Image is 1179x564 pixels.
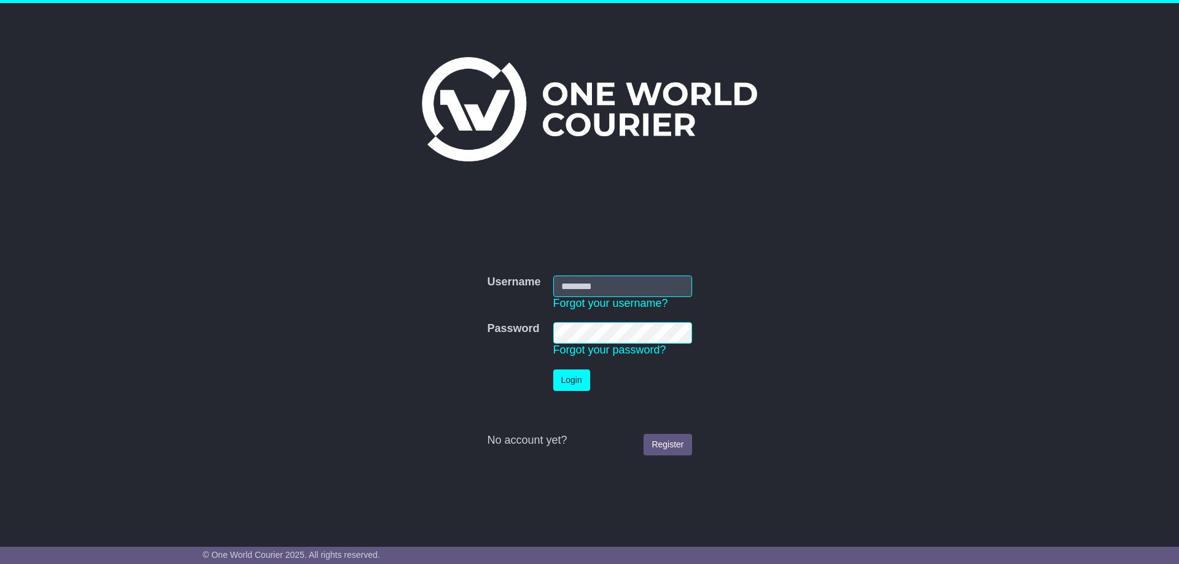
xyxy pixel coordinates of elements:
div: No account yet? [487,434,691,447]
span: © One World Courier 2025. All rights reserved. [203,550,380,560]
img: One World [422,57,757,161]
a: Forgot your username? [553,297,668,309]
a: Register [644,434,691,455]
button: Login [553,369,590,391]
label: Username [487,276,540,289]
label: Password [487,322,539,336]
a: Forgot your password? [553,344,666,356]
